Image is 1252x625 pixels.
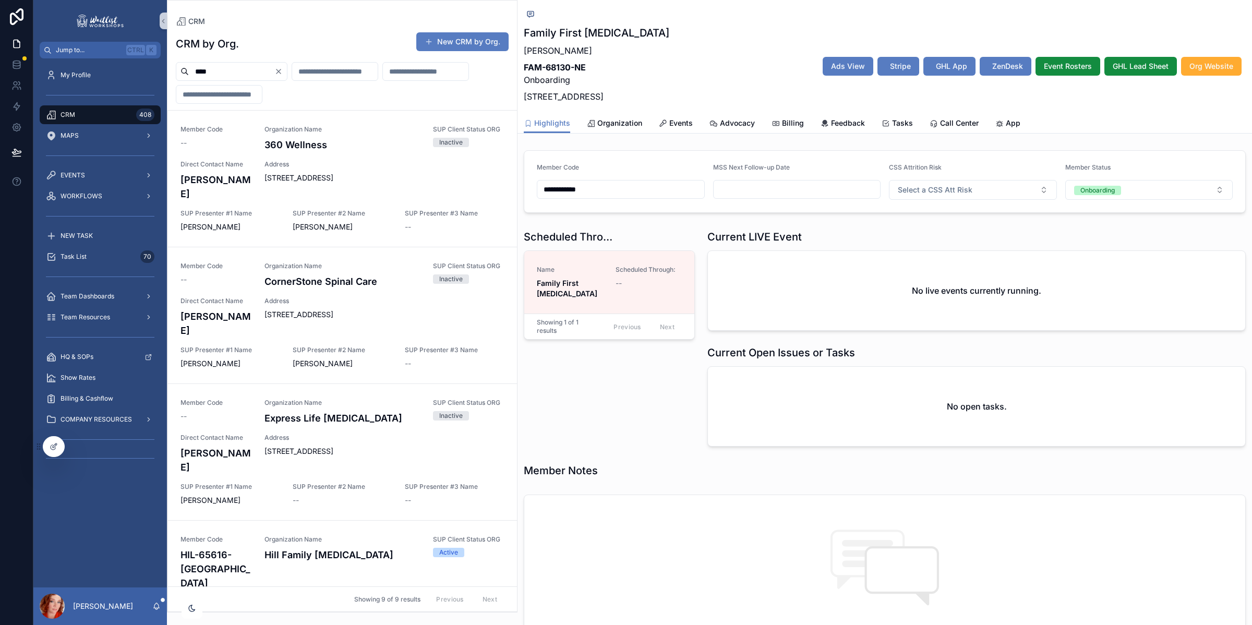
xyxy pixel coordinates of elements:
span: -- [405,495,411,506]
span: NEW TASK [61,232,93,240]
span: -- [405,358,411,369]
h4: 360 Wellness [264,138,420,152]
h1: CRM by Org. [176,37,239,51]
span: Advocacy [720,118,755,128]
a: Member Code--Organization Name360 WellnessSUP Client Status ORGInactiveDirect Contact Name[PERSON... [168,111,517,247]
span: SUP Presenter #3 Name [405,209,504,218]
div: scrollable content [33,58,167,480]
a: Highlights [524,114,570,134]
span: CSS Attrition Risk [889,163,942,171]
span: SUP Client Status ORG [433,399,504,407]
span: Direct Contact Name [180,297,252,305]
span: Member Code [180,535,252,544]
span: Highlights [534,118,570,128]
span: Member Code [180,125,252,134]
span: CRM [61,111,75,119]
button: Select Button [889,180,1057,200]
h4: [PERSON_NAME] [180,309,252,338]
span: Show Rates [61,374,95,382]
span: Showing 1 of 1 results [537,318,598,335]
span: [STREET_ADDRESS] [264,173,504,183]
span: [PERSON_NAME] [293,358,392,369]
a: Member Code--Organization NameExpress Life [MEDICAL_DATA]SUP Client Status ORGInactiveDirect Cont... [168,383,517,520]
button: Clear [274,67,287,76]
div: Inactive [439,138,463,147]
span: SUP Client Status ORG [433,535,504,544]
button: Ads View [823,57,873,76]
h1: Member Notes [524,463,598,478]
a: Feedback [821,114,865,135]
button: GHL Lead Sheet [1104,57,1177,76]
h1: Family First [MEDICAL_DATA] [524,26,669,40]
span: Organization Name [264,535,420,544]
span: Organization Name [264,399,420,407]
p: [PERSON_NAME] [73,601,133,611]
button: ZenDesk [980,57,1031,76]
span: Team Resources [61,313,110,321]
h4: Express Life [MEDICAL_DATA] [264,411,420,425]
span: -- [180,411,187,422]
a: Advocacy [709,114,755,135]
a: HQ & SOPs [40,347,161,366]
span: [STREET_ADDRESS] [264,309,504,320]
span: K [147,46,155,54]
p: [STREET_ADDRESS] [524,90,669,103]
button: Jump to...CtrlK [40,42,161,58]
h2: No live events currently running. [912,284,1041,297]
strong: Family First [MEDICAL_DATA] [537,279,597,298]
a: Team Resources [40,308,161,327]
span: [PERSON_NAME] [180,222,280,232]
span: GHL App [936,61,967,71]
div: Onboarding [1080,186,1115,195]
a: CRM [176,16,205,27]
span: Organization Name [264,262,420,270]
span: Billing & Cashflow [61,394,113,403]
a: MAPS [40,126,161,145]
span: Call Center [940,118,979,128]
span: Tasks [892,118,913,128]
span: GHL Lead Sheet [1113,61,1169,71]
span: COMPANY RESOURCES [61,415,132,424]
span: My Profile [61,71,91,79]
span: Task List [61,253,87,261]
a: Task List70 [40,247,161,266]
span: EVENTS [61,171,85,179]
span: [STREET_ADDRESS] [264,446,504,456]
a: Call Center [930,114,979,135]
button: Event Rosters [1036,57,1100,76]
a: Show Rates [40,368,161,387]
button: Org Website [1181,57,1242,76]
a: NEW TASK [40,226,161,245]
span: Ads View [831,61,865,71]
span: Select a CSS Att Risk [898,185,972,195]
a: Tasks [882,114,913,135]
span: Member Code [537,163,579,171]
a: EVENTS [40,166,161,185]
div: 408 [136,109,154,121]
span: -- [293,495,299,506]
span: -- [405,222,411,232]
span: SUP Client Status ORG [433,262,504,270]
span: -- [616,278,622,289]
h4: [PERSON_NAME] [180,173,252,201]
span: Org Website [1189,61,1233,71]
span: Team Dashboards [61,292,114,301]
span: SUP Presenter #2 Name [293,346,392,354]
span: Scheduled Through: [616,266,682,274]
a: My Profile [40,66,161,85]
span: CRM [188,16,205,27]
span: Billing [782,118,804,128]
span: SUP Presenter #3 Name [405,483,504,491]
span: SUP Presenter #1 Name [180,346,280,354]
button: Stripe [877,57,919,76]
span: Events [669,118,693,128]
a: Billing [772,114,804,135]
a: CRM408 [40,105,161,124]
span: HQ & SOPs [61,353,93,361]
span: Name [537,266,603,274]
span: Address [264,160,504,169]
span: -- [180,138,187,148]
div: Inactive [439,274,463,284]
span: [PERSON_NAME] [180,495,280,506]
button: Select Button [1065,180,1233,200]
